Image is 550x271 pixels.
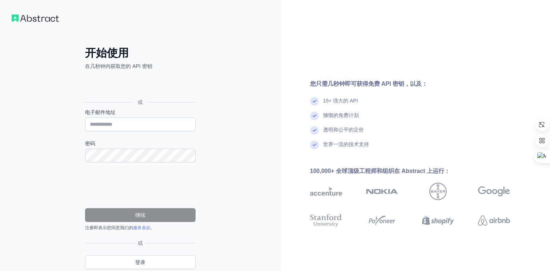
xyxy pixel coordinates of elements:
a: 服务条款 [133,225,150,230]
img: 派奥尼尔 [366,213,398,228]
button: 继续 [85,208,196,222]
img: 拜耳 [429,183,447,200]
img: Shopify [422,213,454,228]
div: 注册即表示您同意我们的 。 [85,225,196,231]
iframe: reCAPTCHA [85,171,196,199]
div: 世界一流的技术支持 [323,141,369,155]
img: 工作流程 [12,15,59,22]
div: 您只需几秒钟即可获得免费 API 密钥，以及： [310,80,533,88]
img: 复选标记 [310,126,319,135]
iframe: “使用 Google 账号登录”按钮 [81,78,198,94]
label: 密码 [85,140,196,147]
div: 透明和公平的定价 [323,126,364,141]
h2: 开始使用 [85,46,196,60]
p: 在几秒钟内获取您的 API 密钥 [85,62,196,70]
img: 复选标记 [310,97,319,106]
img: 诺基亚 [366,183,398,200]
img: Airbnb [478,213,510,228]
div: 100,000+ 全球顶级工程师和组织在 Abstract 上运行： [310,167,533,175]
span: 或 [135,239,146,247]
img: 谷歌 [478,183,510,200]
div: 慷慨的免费计划 [323,112,359,126]
a: 登录 [85,255,196,269]
span: 或 [132,98,149,106]
label: 电子邮件地址 [85,109,196,116]
div: 15+ 强大的 API [323,97,358,112]
img: 埃森哲 [310,183,342,200]
img: 斯坦福大学 [310,213,342,228]
img: 复选标记 [310,141,319,149]
img: 复选标记 [310,112,319,120]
